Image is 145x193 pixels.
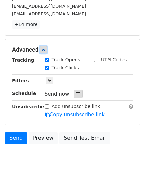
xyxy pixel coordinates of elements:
span: Send now [45,91,69,97]
a: Send Test Email [59,132,110,144]
iframe: Chat Widget [112,161,145,193]
label: Add unsubscribe link [52,103,100,110]
strong: Unsubscribe [12,104,44,109]
label: UTM Codes [101,57,127,63]
strong: Filters [12,78,29,83]
a: +14 more [12,20,40,29]
label: Track Clicks [52,64,79,71]
small: [EMAIL_ADDRESS][DOMAIN_NAME] [12,11,86,16]
a: Preview [29,132,58,144]
small: [EMAIL_ADDRESS][DOMAIN_NAME] [12,4,86,9]
a: Send [5,132,27,144]
label: Track Opens [52,57,80,63]
strong: Schedule [12,91,36,96]
h5: Advanced [12,46,133,53]
strong: Tracking [12,58,34,63]
a: Copy unsubscribe link [45,112,105,118]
